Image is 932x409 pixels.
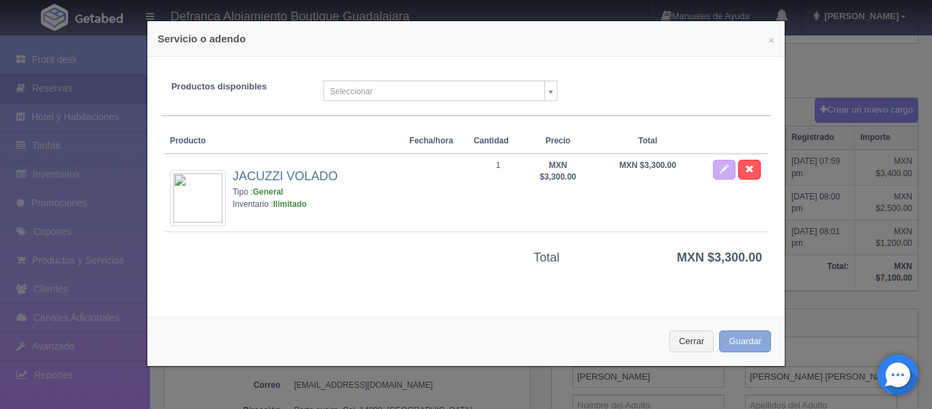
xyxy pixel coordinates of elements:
strong: General [252,187,283,197]
button: Cerrar [669,330,714,353]
label: Productos disponibles [161,81,314,94]
strong: MXN $3,300.00 [677,251,762,264]
a: Seleccionar [323,81,557,101]
a: JACUZZI VOLADO [233,169,338,183]
th: Producto [164,130,404,153]
h4: Servicio o adendo [158,31,774,46]
button: Guardar [719,330,771,353]
td: 1 [468,154,528,232]
strong: Ilimitado [273,199,306,209]
button: × [768,35,774,45]
div: Inventario : [233,199,398,210]
th: Total [588,130,708,153]
strong: MXN $3,300.00 [540,160,576,182]
th: Fecha/hora [404,130,468,153]
img: 72x72&text=Sin+imagen [173,173,222,223]
div: Tipo : [233,186,398,198]
h3: Total [534,251,583,265]
th: Precio [528,130,588,153]
th: Cantidad [468,130,528,153]
span: Seleccionar [330,81,539,102]
strong: MXN $3,300.00 [620,160,676,170]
